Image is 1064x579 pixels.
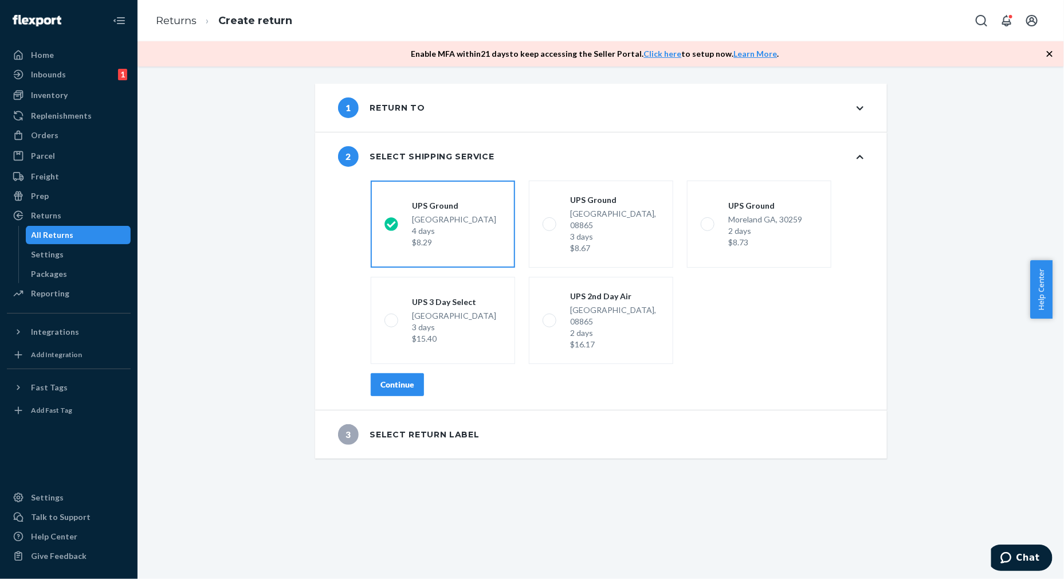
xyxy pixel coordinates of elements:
a: Prep [7,187,131,205]
div: Reporting [31,288,69,299]
div: Inventory [31,89,68,101]
button: Open notifications [995,9,1018,32]
a: Add Integration [7,346,131,364]
button: Continue [371,373,424,396]
a: Reporting [7,284,131,303]
div: [GEOGRAPHIC_DATA], 08865 [570,304,659,350]
div: UPS Ground [728,200,802,212]
div: 1 [118,69,127,80]
a: Add Fast Tag [7,401,131,420]
div: Replenishments [31,110,92,122]
a: Learn More [734,49,778,58]
a: Parcel [7,147,131,165]
div: Orders [31,130,58,141]
button: Open account menu [1020,9,1043,32]
div: [GEOGRAPHIC_DATA] [412,310,496,345]
div: 3 days [570,231,659,242]
div: Settings [31,492,64,503]
div: UPS 3 Day Select [412,296,496,308]
div: Moreland GA, 30259 [728,214,802,248]
a: Packages [26,265,131,283]
a: Inventory [7,86,131,104]
div: Help Center [31,531,77,542]
span: 3 [338,424,359,445]
div: $8.29 [412,237,496,248]
a: Freight [7,167,131,186]
button: Open Search Box [970,9,993,32]
iframe: Opens a widget where you can chat to one of our agents [991,545,1053,573]
div: $8.67 [570,242,659,254]
div: UPS Ground [412,200,496,212]
a: Help Center [7,527,131,546]
div: Add Fast Tag [31,405,72,415]
button: Talk to Support [7,508,131,526]
button: Help Center [1030,260,1053,319]
img: Flexport logo [13,15,61,26]
a: Inbounds1 [7,65,131,84]
div: Inbounds [31,69,66,80]
p: Enable MFA within 21 days to keep accessing the Seller Portal. to setup now. . [411,48,779,60]
a: Returns [156,14,197,27]
a: Settings [7,488,131,507]
button: Fast Tags [7,378,131,397]
div: Return to [338,97,425,118]
div: Select return label [338,424,480,445]
div: Prep [31,190,49,202]
button: Close Navigation [108,9,131,32]
a: Click here [644,49,682,58]
span: 1 [338,97,359,118]
div: Home [31,49,54,61]
div: Fast Tags [31,382,68,393]
div: Add Integration [31,350,82,359]
div: $8.73 [728,237,802,248]
div: [GEOGRAPHIC_DATA], 08865 [570,208,659,254]
button: Integrations [7,323,131,341]
div: Returns [31,210,61,221]
a: All Returns [26,226,131,244]
a: Settings [26,245,131,264]
div: UPS Ground [570,194,659,206]
div: Talk to Support [31,511,91,523]
a: Replenishments [7,107,131,125]
div: 4 days [412,225,496,237]
div: [GEOGRAPHIC_DATA] [412,214,496,248]
div: Settings [32,249,64,260]
a: Returns [7,206,131,225]
div: Packages [32,268,68,280]
div: Continue [380,379,414,390]
div: Select shipping service [338,146,494,167]
div: Parcel [31,150,55,162]
div: 2 days [728,225,802,237]
a: Home [7,46,131,64]
div: Give Feedback [31,550,87,562]
div: Integrations [31,326,79,338]
div: UPS 2nd Day Air [570,291,659,302]
div: 3 days [412,322,496,333]
button: Give Feedback [7,547,131,565]
a: Orders [7,126,131,144]
div: $15.40 [412,333,496,345]
div: 2 days [570,327,659,339]
span: 2 [338,146,359,167]
ol: breadcrumbs [147,4,301,38]
div: Freight [31,171,59,182]
div: $16.17 [570,339,659,350]
a: Create return [218,14,292,27]
div: All Returns [32,229,74,241]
